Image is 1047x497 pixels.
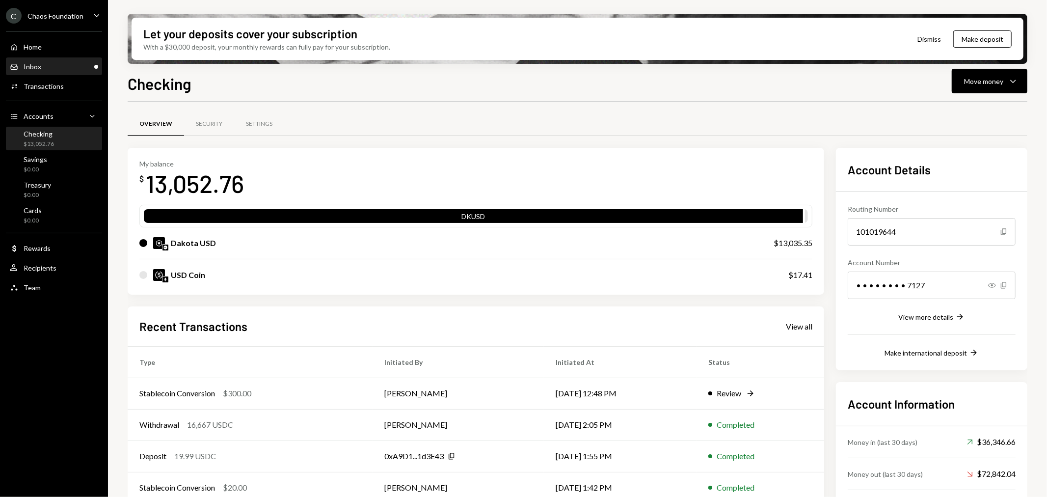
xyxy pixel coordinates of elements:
h2: Account Information [848,396,1016,412]
a: Security [184,111,234,137]
td: [DATE] 1:55 PM [544,441,697,472]
div: Savings [24,155,47,164]
div: Account Number [848,257,1016,268]
a: Transactions [6,77,102,95]
div: Chaos Foundation [27,12,83,20]
div: Home [24,43,42,51]
div: Stablecoin Conversion [139,482,215,494]
div: $13,035.35 [774,237,812,249]
th: Type [128,346,373,378]
div: $17.41 [788,269,812,281]
div: Make international deposit [885,349,967,357]
button: Make international deposit [885,348,979,359]
img: DKUSD [153,237,165,249]
div: $0.00 [24,191,51,199]
div: $ [139,174,144,184]
div: $0.00 [24,166,47,174]
div: Rewards [24,244,51,252]
img: base-mainnet [162,245,168,250]
div: 101019644 [848,218,1016,246]
div: Transactions [24,82,64,90]
div: View all [786,322,812,331]
div: Let your deposits cover your subscription [143,26,357,42]
div: 13,052.76 [146,168,244,199]
div: My balance [139,160,244,168]
a: Rewards [6,239,102,257]
td: [PERSON_NAME] [373,378,544,409]
div: 16,667 USDC [187,419,233,431]
div: Recipients [24,264,56,272]
div: $72,842.04 [967,468,1016,480]
a: Recipients [6,259,102,276]
div: Accounts [24,112,54,120]
div: $36,346.66 [967,436,1016,448]
div: • • • • • • • • 7127 [848,272,1016,299]
div: Money out (last 30 days) [848,469,923,479]
div: Treasury [24,181,51,189]
h2: Recent Transactions [139,318,247,334]
td: [PERSON_NAME] [373,409,544,441]
div: Completed [717,450,755,462]
th: Initiated At [544,346,697,378]
a: Home [6,38,102,55]
div: Inbox [24,62,41,71]
div: Checking [24,130,54,138]
div: Review [717,387,742,399]
div: 19.99 USDC [174,450,216,462]
a: Checking$13,052.76 [6,127,102,150]
img: ethereum-mainnet [162,276,168,282]
div: View more details [898,313,953,321]
div: Stablecoin Conversion [139,387,215,399]
a: Accounts [6,107,102,125]
div: C [6,8,22,24]
div: Dakota USD [171,237,216,249]
div: Team [24,283,41,292]
div: $300.00 [223,387,251,399]
a: Inbox [6,57,102,75]
button: Make deposit [953,30,1012,48]
button: Dismiss [905,28,953,51]
div: Overview [139,120,172,128]
div: Cards [24,206,42,215]
div: USD Coin [171,269,205,281]
div: Security [196,120,222,128]
a: Savings$0.00 [6,152,102,176]
div: Money in (last 30 days) [848,437,917,447]
a: Settings [234,111,284,137]
div: DKUSD [144,211,803,225]
div: With a $30,000 deposit, your monthly rewards can fully pay for your subscription. [143,42,390,52]
div: Move money [964,76,1003,86]
a: Treasury$0.00 [6,178,102,201]
div: Completed [717,482,755,494]
div: Settings [246,120,272,128]
div: Routing Number [848,204,1016,214]
th: Status [697,346,824,378]
div: $13,052.76 [24,140,54,148]
img: USDC [153,269,165,281]
button: View more details [898,312,965,323]
div: Withdrawal [139,419,179,431]
a: View all [786,321,812,331]
div: $0.00 [24,217,42,225]
a: Overview [128,111,184,137]
div: Deposit [139,450,166,462]
a: Cards$0.00 [6,203,102,227]
a: Team [6,278,102,296]
button: Move money [952,69,1027,93]
div: 0xA9D1...1d3E43 [384,450,444,462]
h1: Checking [128,74,191,93]
h2: Account Details [848,162,1016,178]
div: $20.00 [223,482,247,494]
td: [DATE] 2:05 PM [544,409,697,441]
div: Completed [717,419,755,431]
th: Initiated By [373,346,544,378]
td: [DATE] 12:48 PM [544,378,697,409]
